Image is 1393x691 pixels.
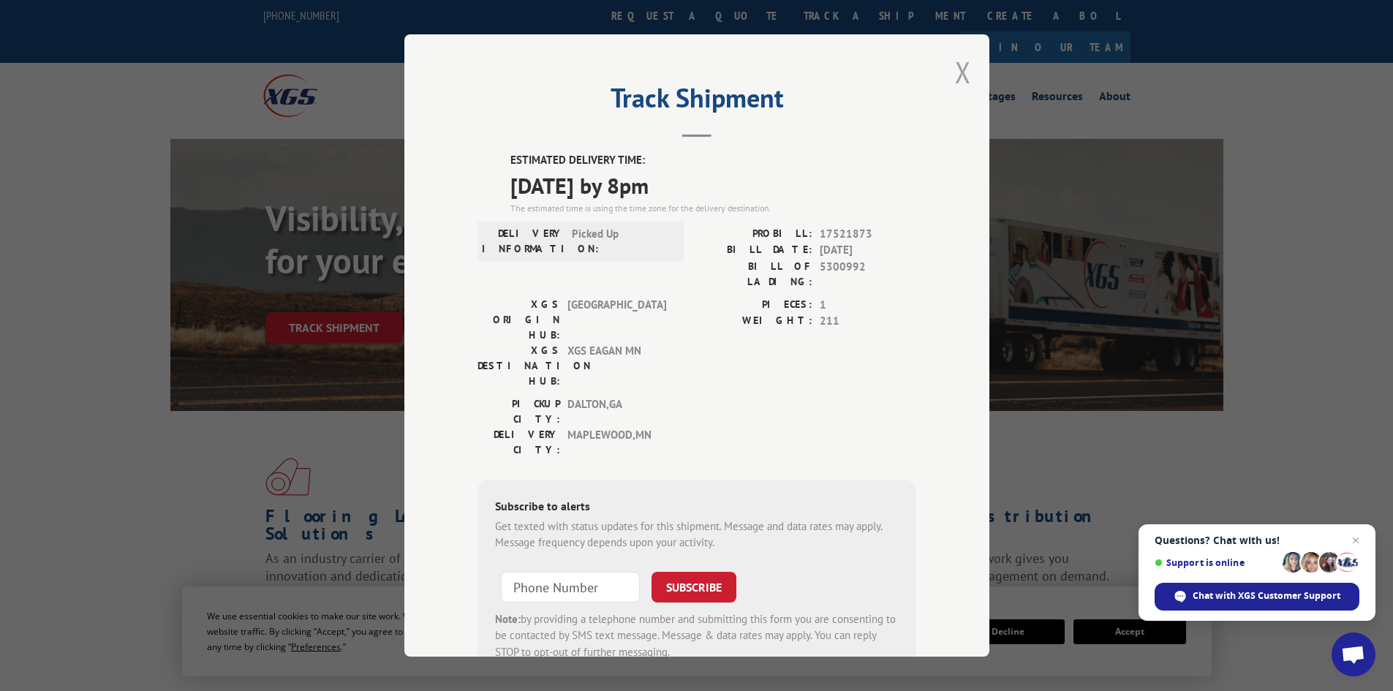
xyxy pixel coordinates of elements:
[820,259,916,290] span: 5300992
[1347,532,1364,549] span: Close chat
[1155,535,1359,546] span: Questions? Chat with us!
[955,53,971,91] button: Close modal
[1332,633,1375,676] div: Open chat
[495,497,899,518] div: Subscribe to alerts
[567,427,666,458] span: MAPLEWOOD , MN
[820,297,916,314] span: 1
[510,169,916,202] span: [DATE] by 8pm
[510,202,916,215] div: The estimated time is using the time zone for the delivery destination.
[820,226,916,243] span: 17521873
[1193,589,1340,603] span: Chat with XGS Customer Support
[482,226,565,257] label: DELIVERY INFORMATION:
[1155,557,1277,568] span: Support is online
[567,343,666,389] span: XGS EAGAN MN
[697,313,812,330] label: WEIGHT:
[495,611,899,661] div: by providing a telephone number and submitting this form you are consenting to be contacted by SM...
[697,259,812,290] label: BILL OF LADING:
[567,396,666,427] span: DALTON , GA
[501,572,640,603] input: Phone Number
[477,396,560,427] label: PICKUP CITY:
[477,297,560,343] label: XGS ORIGIN HUB:
[1155,583,1359,611] div: Chat with XGS Customer Support
[652,572,736,603] button: SUBSCRIBE
[477,88,916,116] h2: Track Shipment
[495,612,521,626] strong: Note:
[697,226,812,243] label: PROBILL:
[820,242,916,259] span: [DATE]
[572,226,671,257] span: Picked Up
[820,313,916,330] span: 211
[567,297,666,343] span: [GEOGRAPHIC_DATA]
[477,343,560,389] label: XGS DESTINATION HUB:
[697,242,812,259] label: BILL DATE:
[495,518,899,551] div: Get texted with status updates for this shipment. Message and data rates may apply. Message frequ...
[510,152,916,169] label: ESTIMATED DELIVERY TIME:
[477,427,560,458] label: DELIVERY CITY:
[697,297,812,314] label: PIECES:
